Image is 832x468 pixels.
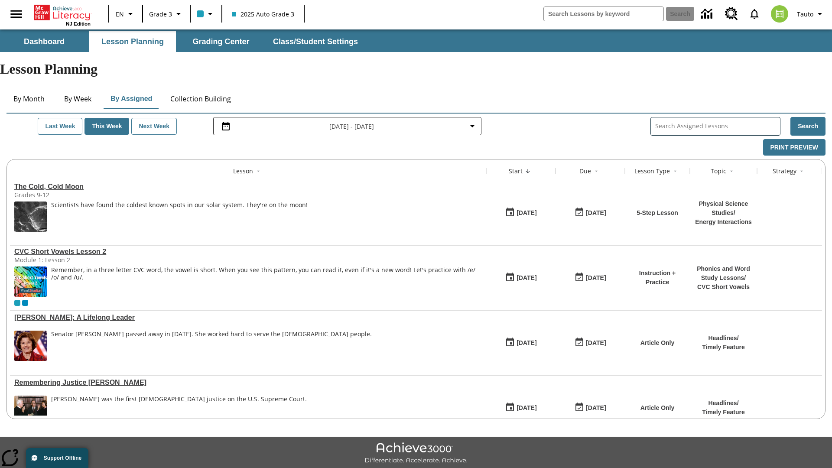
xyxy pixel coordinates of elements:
[502,205,539,221] button: 08/20/25: First time the lesson was available
[586,403,606,413] div: [DATE]
[146,6,187,22] button: Grade: Grade 3, Select a grade
[1,31,88,52] button: Dashboard
[634,167,670,175] div: Lesson Type
[572,335,609,351] button: 08/19/25: Last day the lesson can be accessed
[720,2,743,26] a: Resource Center, Will open in new tab
[329,122,374,131] span: [DATE] - [DATE]
[502,400,539,416] button: 08/19/25: First time the lesson was available
[51,201,308,232] div: Scientists have found the coldest known spots in our solar system. They're on the moon!
[84,118,129,135] button: This Week
[670,166,680,176] button: Sort
[51,396,307,426] div: Sandra Day O'Connor was the first female justice on the U.S. Supreme Court.
[793,6,829,22] button: Profile/Settings
[14,300,20,306] div: Current Class
[694,283,753,292] p: CVC Short Vowels
[14,256,144,264] div: Module 1: Lesson 2
[586,338,606,348] div: [DATE]
[253,166,263,176] button: Sort
[702,408,745,417] p: Timely Feature
[14,379,482,387] div: Remembering Justice O'Connor
[796,166,807,176] button: Sort
[694,199,753,218] p: Physical Science Studies /
[51,201,308,209] div: Scientists have found the coldest known spots in our solar system. They're on the moon!
[6,88,52,109] button: By Month
[702,334,745,343] p: Headlines /
[14,183,482,191] div: The Cold, Cold Moon
[640,338,675,348] p: Article Only
[34,3,91,26] div: Home
[14,248,482,256] a: CVC Short Vowels Lesson 2, Lessons
[694,264,753,283] p: Phonics and Word Study Lessons /
[116,10,124,19] span: EN
[14,266,47,297] img: CVC Short Vowels Lesson 2.
[544,7,663,21] input: search field
[591,166,601,176] button: Sort
[51,396,307,403] div: [PERSON_NAME] was the first [DEMOGRAPHIC_DATA] justice on the U.S. Supreme Court.
[14,314,482,322] div: Dianne Feinstein: A Lifelong Leader
[14,379,482,387] a: Remembering Justice O'Connor, Lessons
[14,314,482,322] a: Dianne Feinstein: A Lifelong Leader, Lessons
[726,166,737,176] button: Sort
[26,448,88,468] button: Support Offline
[266,31,365,52] button: Class/Student Settings
[14,396,47,426] img: Chief Justice Warren Burger, wearing a black robe, holds up his right hand and faces Sandra Day O...
[711,167,726,175] div: Topic
[790,117,825,136] button: Search
[14,183,482,191] a: The Cold, Cold Moon , Lessons
[233,167,253,175] div: Lesson
[502,335,539,351] button: 08/19/25: First time the lesson was available
[51,266,482,281] p: Remember, in a three letter CVC word, the vowel is short. When you see this pattern, you can read...
[56,88,99,109] button: By Week
[579,167,591,175] div: Due
[523,166,533,176] button: Sort
[51,266,482,297] div: Remember, in a three letter CVC word, the vowel is short. When you see this pattern, you can read...
[14,331,47,361] img: Senator Dianne Feinstein of California smiles with the U.S. flag behind her.
[14,191,144,199] div: Grades 9-12
[467,121,478,131] svg: Collapse Date Range Filter
[38,118,82,135] button: Last Week
[637,208,678,218] p: 5-Step Lesson
[193,6,219,22] button: Class color is light blue. Change class color
[629,269,686,287] p: Instruction + Practice
[586,273,606,283] div: [DATE]
[51,331,372,338] div: Senator [PERSON_NAME] passed away in [DATE]. She worked hard to serve the [DEMOGRAPHIC_DATA] people.
[694,218,753,227] p: Energy Interactions
[51,331,372,361] div: Senator Dianne Feinstein passed away in September 2023. She worked hard to serve the American peo...
[572,400,609,416] button: 08/19/25: Last day the lesson can be accessed
[517,338,536,348] div: [DATE]
[364,442,468,465] img: Achieve3000 Differentiate Accelerate Achieve
[131,118,177,135] button: Next Week
[502,270,539,286] button: 08/19/25: First time the lesson was available
[702,399,745,408] p: Headlines /
[232,10,294,19] span: 2025 Auto Grade 3
[66,21,91,26] span: NJ Edition
[517,273,536,283] div: [DATE]
[112,6,140,22] button: Language: EN, Select a language
[797,10,813,19] span: Tauto
[743,3,766,25] a: Notifications
[14,248,482,256] div: CVC Short Vowels Lesson 2
[572,270,609,286] button: 08/19/25: Last day the lesson can be accessed
[702,343,745,352] p: Timely Feature
[34,4,91,21] a: Home
[766,3,793,25] button: Select a new avatar
[3,1,29,27] button: Open side menu
[572,205,609,221] button: 08/20/25: Last day the lesson can be accessed
[104,88,159,109] button: By Assigned
[773,167,796,175] div: Strategy
[14,201,47,232] img: image
[655,120,780,133] input: Search Assigned Lessons
[22,300,28,306] div: OL 2025 Auto Grade 4
[178,31,264,52] button: Grading Center
[771,5,788,23] img: avatar image
[163,88,238,109] button: Collection Building
[640,403,675,413] p: Article Only
[509,167,523,175] div: Start
[696,2,720,26] a: Data Center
